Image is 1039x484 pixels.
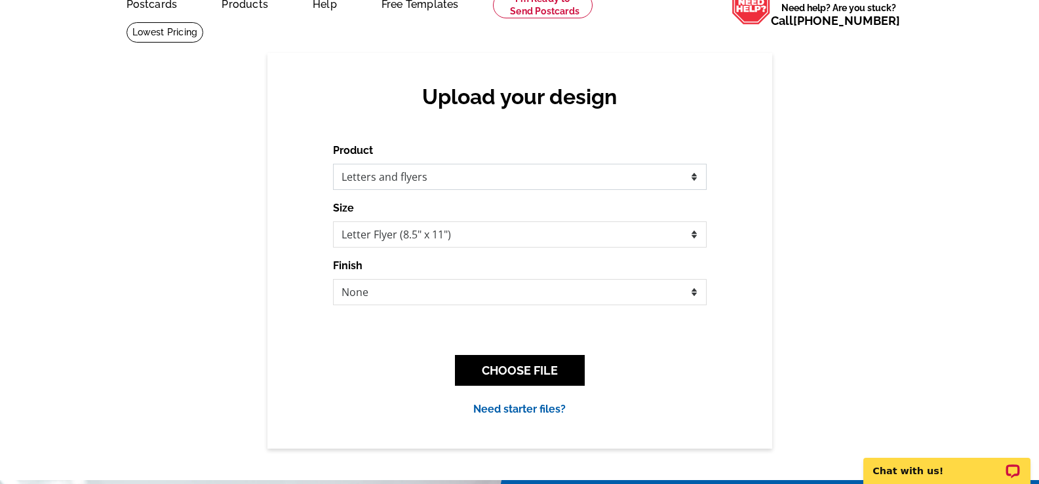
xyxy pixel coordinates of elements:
[346,84,694,109] h2: Upload your design
[473,403,566,415] a: Need starter files?
[771,14,900,28] span: Call
[455,355,585,386] button: CHOOSE FILE
[855,443,1039,484] iframe: LiveChat chat widget
[333,200,354,216] label: Size
[771,1,907,28] span: Need help? Are you stuck?
[793,14,900,28] a: [PHONE_NUMBER]
[333,258,363,274] label: Finish
[333,143,373,158] label: Product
